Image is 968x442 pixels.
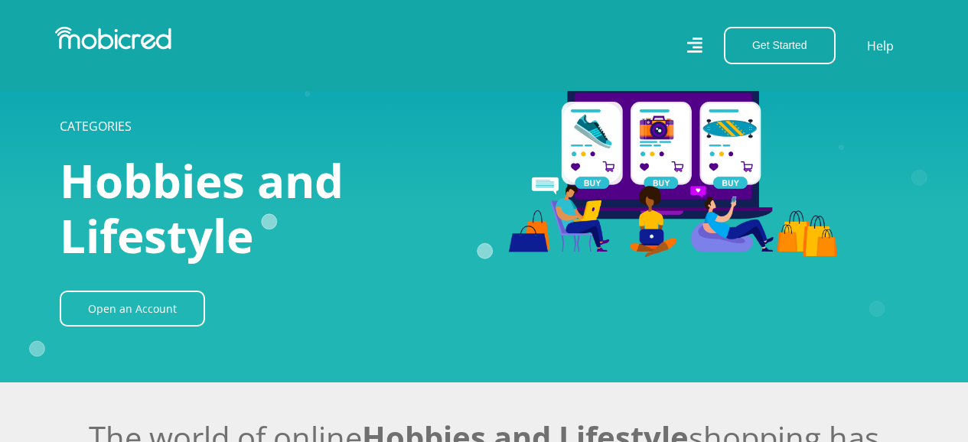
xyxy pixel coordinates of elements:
[866,36,895,56] a: Help
[60,149,344,267] span: Hobbies and Lifestyle
[55,27,171,50] img: Mobicred
[423,64,909,274] img: Hobbies and Lifestyle
[60,118,132,135] a: CATEGORIES
[60,291,205,327] a: Open an Account
[724,27,836,64] button: Get Started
